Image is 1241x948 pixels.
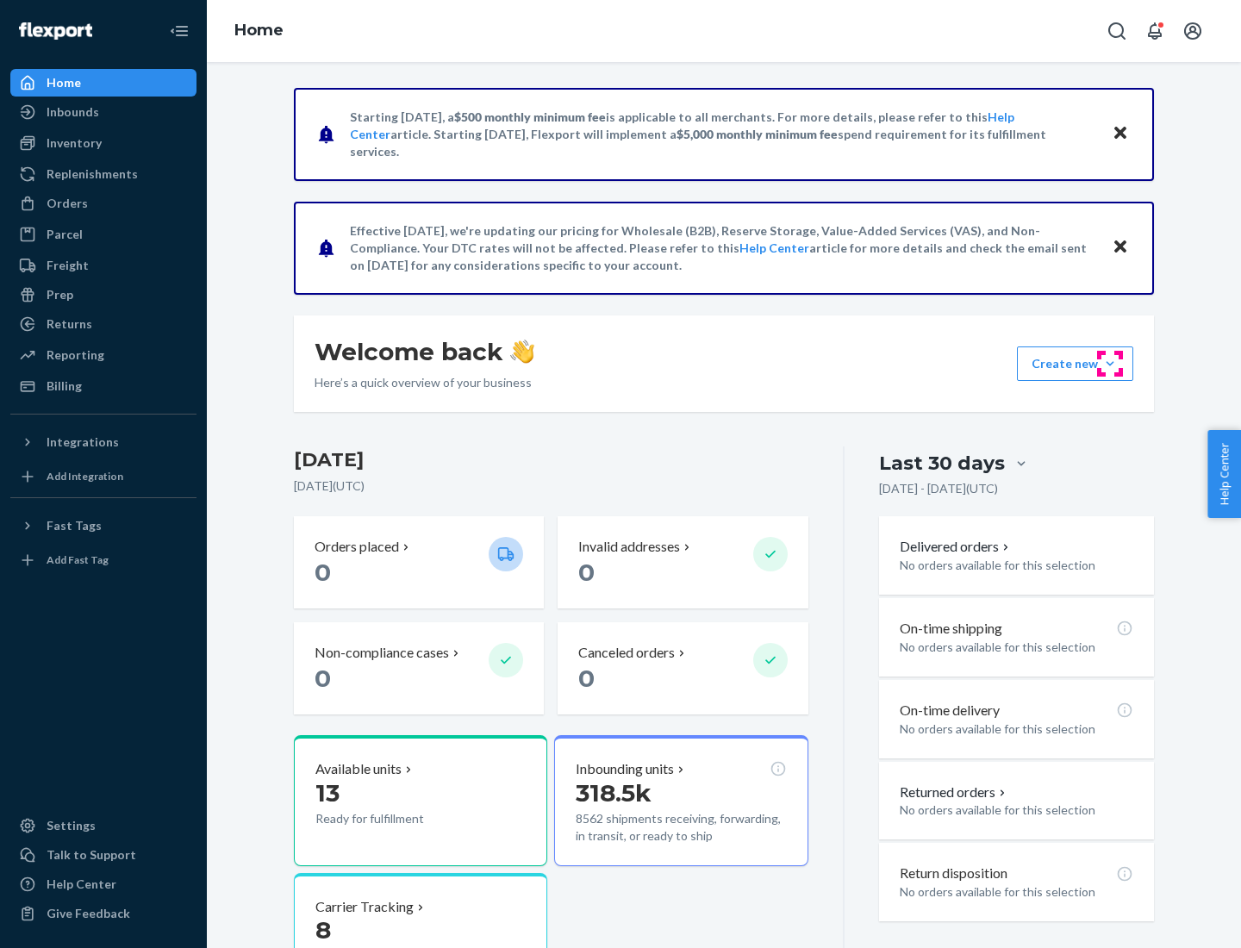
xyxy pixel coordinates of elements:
[10,252,196,279] a: Freight
[10,160,196,188] a: Replenishments
[576,810,786,845] p: 8562 shipments receiving, forwarding, in transit, or ready to ship
[1109,122,1132,147] button: Close
[47,257,89,274] div: Freight
[578,643,675,663] p: Canceled orders
[1017,346,1133,381] button: Create new
[294,516,544,608] button: Orders placed 0
[19,22,92,40] img: Flexport logo
[315,374,534,391] p: Here’s a quick overview of your business
[47,346,104,364] div: Reporting
[879,480,998,497] p: [DATE] - [DATE] ( UTC )
[10,190,196,217] a: Orders
[10,69,196,97] a: Home
[900,883,1133,901] p: No orders available for this selection
[294,622,544,714] button: Non-compliance cases 0
[47,103,99,121] div: Inbounds
[1100,14,1134,48] button: Open Search Box
[677,127,838,141] span: $5,000 monthly minimum fee
[47,315,92,333] div: Returns
[47,286,73,303] div: Prep
[47,905,130,922] div: Give Feedback
[162,14,196,48] button: Close Navigation
[578,664,595,693] span: 0
[221,6,297,56] ol: breadcrumbs
[10,900,196,927] button: Give Feedback
[47,517,102,534] div: Fast Tags
[10,512,196,539] button: Fast Tags
[47,469,123,483] div: Add Integration
[1176,14,1210,48] button: Open account menu
[47,876,116,893] div: Help Center
[47,846,136,864] div: Talk to Support
[578,558,595,587] span: 0
[510,340,534,364] img: hand-wave emoji
[47,377,82,395] div: Billing
[315,336,534,367] h1: Welcome back
[294,477,808,495] p: [DATE] ( UTC )
[1207,430,1241,518] button: Help Center
[47,817,96,834] div: Settings
[350,109,1095,160] p: Starting [DATE], a is applicable to all merchants. For more details, please refer to this article...
[47,165,138,183] div: Replenishments
[454,109,606,124] span: $500 monthly minimum fee
[315,759,402,779] p: Available units
[10,841,196,869] a: Talk to Support
[900,537,1013,557] button: Delivered orders
[47,74,81,91] div: Home
[10,98,196,126] a: Inbounds
[294,735,547,866] button: Available units13Ready for fulfillment
[10,341,196,369] a: Reporting
[10,372,196,400] a: Billing
[315,558,331,587] span: 0
[47,433,119,451] div: Integrations
[47,226,83,243] div: Parcel
[576,759,674,779] p: Inbounding units
[47,552,109,567] div: Add Fast Tag
[739,240,809,255] a: Help Center
[10,812,196,839] a: Settings
[10,546,196,574] a: Add Fast Tag
[10,281,196,309] a: Prep
[900,801,1133,819] p: No orders available for this selection
[558,516,808,608] button: Invalid addresses 0
[315,778,340,808] span: 13
[900,720,1133,738] p: No orders available for this selection
[900,619,1002,639] p: On-time shipping
[315,810,475,827] p: Ready for fulfillment
[1109,235,1132,260] button: Close
[315,915,331,945] span: 8
[10,428,196,456] button: Integrations
[47,134,102,152] div: Inventory
[900,864,1007,883] p: Return disposition
[900,701,1000,720] p: On-time delivery
[294,446,808,474] h3: [DATE]
[234,21,284,40] a: Home
[900,639,1133,656] p: No orders available for this selection
[554,735,808,866] button: Inbounding units318.5k8562 shipments receiving, forwarding, in transit, or ready to ship
[578,537,680,557] p: Invalid addresses
[350,222,1095,274] p: Effective [DATE], we're updating our pricing for Wholesale (B2B), Reserve Storage, Value-Added Se...
[10,221,196,248] a: Parcel
[879,450,1005,477] div: Last 30 days
[315,897,414,917] p: Carrier Tracking
[315,664,331,693] span: 0
[10,129,196,157] a: Inventory
[315,537,399,557] p: Orders placed
[10,463,196,490] a: Add Integration
[1138,14,1172,48] button: Open notifications
[558,622,808,714] button: Canceled orders 0
[10,310,196,338] a: Returns
[47,195,88,212] div: Orders
[10,870,196,898] a: Help Center
[900,557,1133,574] p: No orders available for this selection
[900,783,1009,802] button: Returned orders
[315,643,449,663] p: Non-compliance cases
[576,778,652,808] span: 318.5k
